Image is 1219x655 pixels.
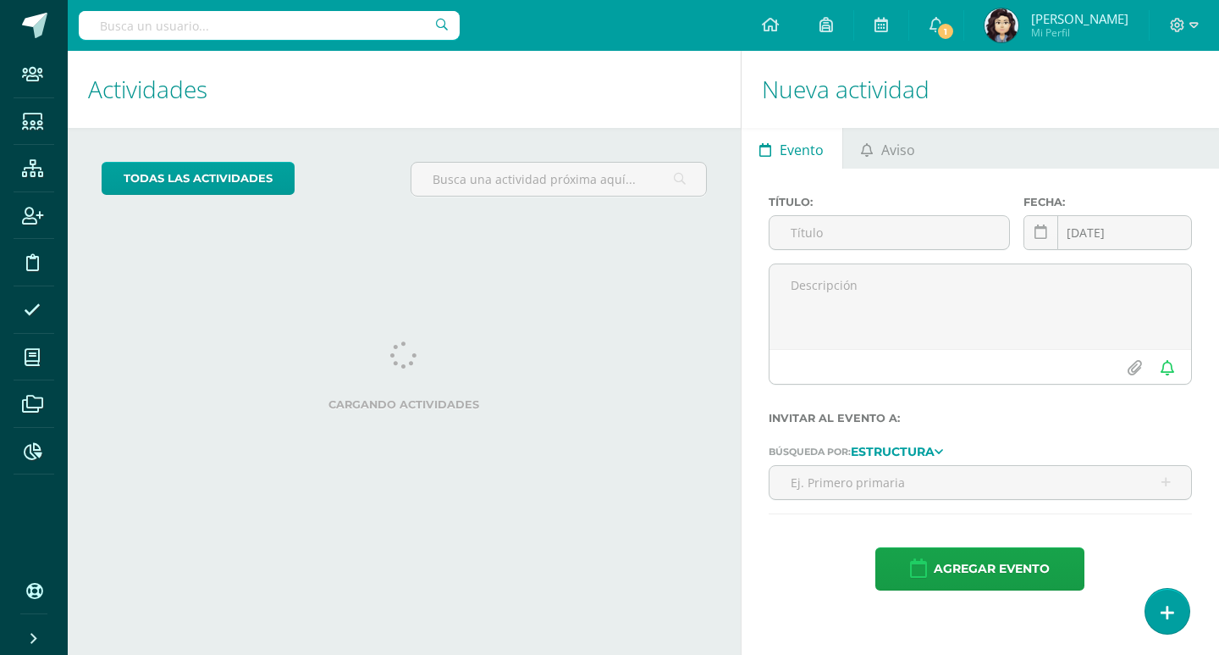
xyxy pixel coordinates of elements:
span: Aviso [881,130,915,170]
h1: Nueva actividad [762,51,1199,128]
h1: Actividades [88,51,720,128]
label: Título: [769,196,1010,208]
input: Busca un usuario... [79,11,460,40]
button: Agregar evento [875,547,1084,591]
input: Fecha de entrega [1024,216,1191,249]
label: Invitar al evento a: [769,412,1192,425]
a: todas las Actividades [102,162,295,195]
span: [PERSON_NAME] [1031,10,1128,27]
input: Título [769,216,1009,249]
label: Fecha: [1023,196,1192,208]
span: Búsqueda por: [769,446,851,458]
a: Estructura [851,445,943,457]
span: Agregar evento [934,548,1050,590]
img: 4a36afa2eeb43123b5abaa81a32d1e46.png [985,8,1018,42]
span: Evento [780,130,824,170]
input: Ej. Primero primaria [769,466,1191,499]
label: Cargando actividades [102,398,707,411]
a: Aviso [843,128,934,169]
span: 1 [936,22,955,41]
span: Mi Perfil [1031,25,1128,40]
a: Evento [742,128,842,169]
input: Busca una actividad próxima aquí... [411,163,705,196]
strong: Estructura [851,444,935,459]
